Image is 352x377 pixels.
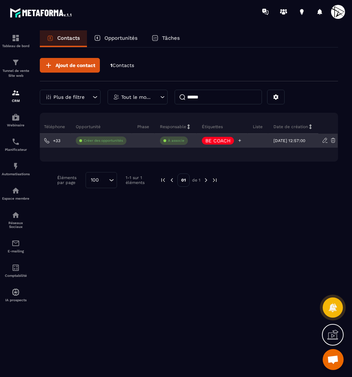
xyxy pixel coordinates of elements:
p: de 1 [192,177,200,183]
p: IA prospects [2,298,30,302]
p: Tout le monde [121,95,152,99]
p: Téléphone [44,124,65,130]
div: Ouvrir le chat [323,349,344,370]
p: Date de création [273,124,308,130]
p: 01 [177,173,190,187]
p: [DATE] 12:57:00 [273,138,305,143]
a: formationformationCRM [2,83,30,108]
a: social-networksocial-networkRéseaux Sociaux [2,206,30,234]
span: 100 [88,176,101,184]
p: Liste [253,124,263,130]
p: Comptabilité [2,274,30,278]
p: Phase [137,124,149,130]
a: formationformationTunnel de vente Site web [2,53,30,83]
input: Search for option [101,176,107,184]
p: Opportunités [104,35,138,41]
img: automations [12,288,20,296]
a: Opportunités [87,30,145,47]
p: Tâches [162,35,180,41]
p: Espace membre [2,197,30,200]
p: Contacts [57,35,80,41]
a: automationsautomationsAutomatisations [2,157,30,181]
button: Ajout de contact [40,58,100,73]
span: Ajout de contact [56,62,95,69]
img: next [203,177,209,183]
div: Search for option [86,172,117,188]
img: scheduler [12,138,20,146]
p: E-mailing [2,249,30,253]
a: emailemailE-mailing [2,234,30,258]
img: automations [12,186,20,195]
p: BE COACH [205,138,230,143]
img: formation [12,58,20,67]
p: 1-1 sur 1 éléments [126,175,149,185]
p: Créer des opportunités [84,138,123,143]
a: +33 [44,138,60,143]
img: social-network [12,211,20,219]
a: Contacts [40,30,87,47]
p: Éléments par page [57,175,82,185]
img: accountant [12,264,20,272]
p: Tunnel de vente Site web [2,68,30,78]
a: Tâches [145,30,187,47]
img: formation [12,34,20,42]
p: Planificateur [2,148,30,151]
img: formation [12,89,20,97]
a: automationsautomationsEspace membre [2,181,30,206]
p: Étiquettes [202,124,223,130]
img: automations [12,162,20,170]
p: CRM [2,99,30,103]
img: prev [169,177,175,183]
img: logo [10,6,73,19]
p: À associe [168,138,184,143]
a: schedulerschedulerPlanificateur [2,132,30,157]
p: Réseaux Sociaux [2,221,30,229]
p: Tableau de bord [2,44,30,48]
p: Responsable [160,124,186,130]
p: Automatisations [2,172,30,176]
a: accountantaccountantComptabilité [2,258,30,283]
p: 1 [110,62,134,69]
p: Opportunité [76,124,101,130]
img: prev [160,177,166,183]
img: email [12,239,20,247]
img: automations [12,113,20,121]
a: automationsautomationsWebinaire [2,108,30,132]
p: Plus de filtre [53,95,85,99]
p: Webinaire [2,123,30,127]
a: formationformationTableau de bord [2,29,30,53]
span: Contacts [112,62,134,68]
img: next [212,177,218,183]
